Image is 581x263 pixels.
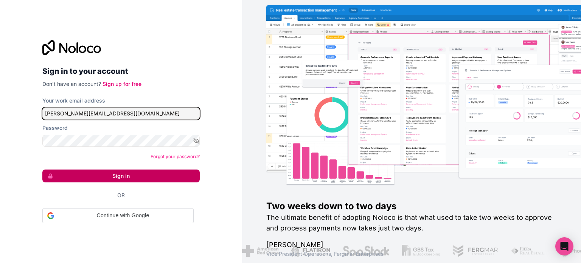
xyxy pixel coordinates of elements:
label: Your work email address [42,97,105,104]
h2: The ultimate benefit of adopting Noloco is that what used to take two weeks to approve and proces... [266,212,557,233]
img: /assets/american-red-cross-BAupjrZR.png [242,245,278,257]
button: Sign in [42,170,200,182]
input: Password [42,135,200,147]
a: Sign up for free [103,81,141,87]
div: Continue with Google [42,208,194,223]
label: Password [42,124,68,132]
h1: Two weeks down to two days [266,200,557,212]
h2: Sign in to your account [42,64,200,78]
a: Forgot your password? [151,154,200,159]
div: Open Intercom Messenger [555,237,573,255]
h1: [PERSON_NAME] [266,240,557,250]
h1: Vice President Operations , Fergmar Enterprises [266,250,557,258]
span: Or [117,191,125,199]
input: Email address [42,107,200,120]
span: Don't have an account? [42,81,101,87]
span: Continue with Google [57,212,189,219]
